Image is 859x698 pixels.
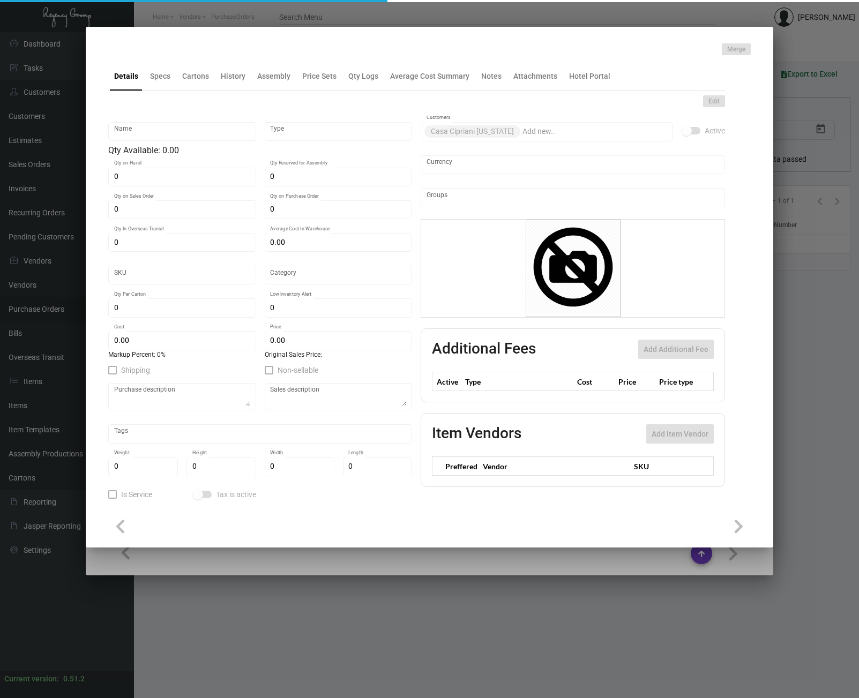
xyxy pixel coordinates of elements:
div: Hotel Portal [569,71,610,82]
th: Price type [656,372,701,391]
span: Is Service [121,488,152,501]
th: Vendor [477,457,628,476]
th: Type [462,372,574,391]
span: Add Additional Fee [644,345,708,354]
div: Notes [481,71,502,82]
button: Add Additional Fee [638,340,714,359]
button: Merge [722,43,751,55]
div: Attachments [513,71,557,82]
span: Non-sellable [278,364,318,377]
span: Add item Vendor [652,430,708,438]
div: Assembly [257,71,290,82]
span: Edit [708,97,720,106]
div: History [221,71,245,82]
th: Active [432,372,462,391]
div: Details [114,71,138,82]
span: Active [705,124,725,137]
th: Price [616,372,657,391]
th: SKU [629,457,713,476]
div: Qty Logs [348,71,378,82]
mat-chip: Casa Cipriani [US_STATE] [424,125,520,138]
h2: Additional Fees [432,340,536,359]
div: Price Sets [302,71,337,82]
div: Current version: [4,673,59,685]
div: 0.51.2 [63,673,85,685]
th: Cost [574,372,616,391]
div: Specs [150,71,170,82]
input: Add new.. [522,127,667,136]
h2: Item Vendors [432,424,521,444]
div: Qty Available: 0.00 [108,144,412,157]
div: Cartons [182,71,209,82]
input: Add new.. [427,193,719,202]
span: Shipping [121,364,150,377]
th: Preffered [432,457,478,476]
button: Edit [703,95,725,107]
span: Tax is active [216,488,256,501]
button: Add item Vendor [646,424,714,444]
span: Merge [727,45,745,54]
div: Average Cost Summary [390,71,469,82]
